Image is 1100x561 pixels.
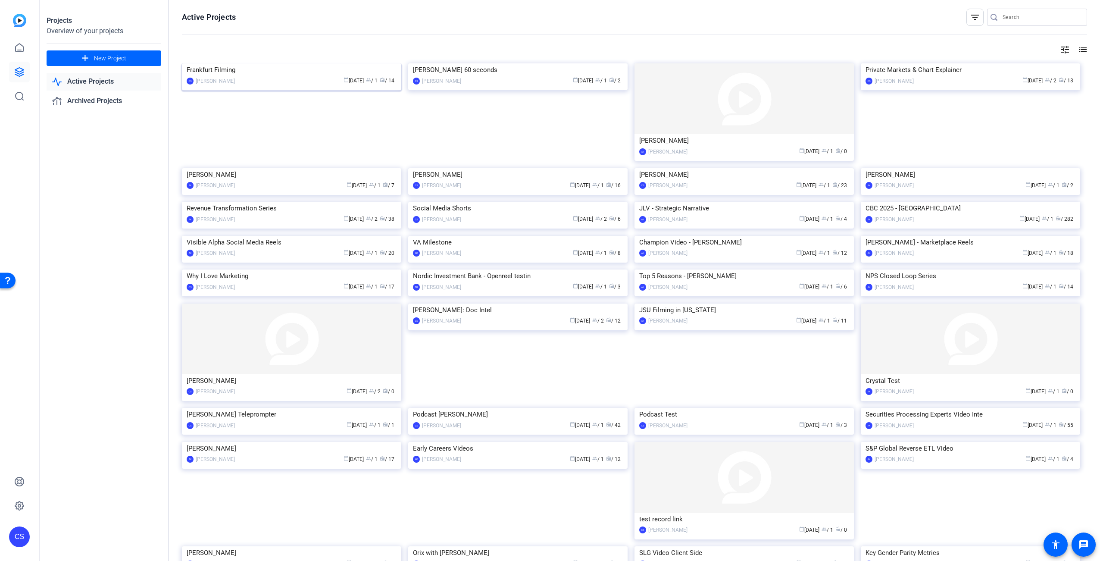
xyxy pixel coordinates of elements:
[639,216,646,223] div: AK
[648,181,687,190] div: [PERSON_NAME]
[866,284,872,291] div: AK
[799,216,819,222] span: [DATE]
[595,250,600,255] span: group
[1003,12,1080,22] input: Search
[413,182,420,189] div: CS
[1025,182,1046,188] span: [DATE]
[595,250,607,256] span: / 1
[570,317,575,323] span: calendar_today
[648,421,687,430] div: [PERSON_NAME]
[606,422,611,427] span: radio
[573,216,593,222] span: [DATE]
[592,317,597,323] span: group
[413,456,420,463] div: AK
[1042,216,1053,222] span: / 1
[347,422,352,427] span: calendar_today
[822,148,833,154] span: / 1
[592,182,604,188] span: / 1
[366,284,378,290] span: / 1
[413,422,420,429] div: CS
[822,216,833,222] span: / 1
[835,284,847,290] span: / 6
[822,422,827,427] span: group
[413,168,623,181] div: [PERSON_NAME]
[9,527,30,547] div: CS
[595,216,607,222] span: / 2
[196,181,235,190] div: [PERSON_NAME]
[47,92,161,110] a: Archived Projects
[648,215,687,224] div: [PERSON_NAME]
[799,527,804,532] span: calendar_today
[570,422,590,428] span: [DATE]
[592,422,604,428] span: / 1
[875,455,914,464] div: [PERSON_NAME]
[595,77,600,82] span: group
[383,182,388,187] span: radio
[380,250,394,256] span: / 20
[822,216,827,221] span: group
[413,317,420,324] div: CS
[832,250,837,255] span: radio
[1060,44,1070,55] mat-icon: tune
[196,249,235,257] div: [PERSON_NAME]
[413,250,420,257] div: AK
[344,216,364,222] span: [DATE]
[380,77,385,82] span: radio
[639,148,646,155] div: AK
[366,78,378,84] span: / 1
[413,270,623,282] div: Nordic Investment Bank - Openreel testin
[592,456,597,461] span: group
[1062,456,1067,461] span: radio
[866,202,1075,215] div: CBC 2025 - [GEOGRAPHIC_DATA]
[196,387,235,396] div: [PERSON_NAME]
[1050,539,1061,550] mat-icon: accessibility
[819,318,830,324] span: / 1
[47,16,161,26] div: Projects
[422,421,461,430] div: [PERSON_NAME]
[835,148,847,154] span: / 0
[380,456,394,462] span: / 17
[380,283,385,288] span: radio
[819,250,830,256] span: / 1
[648,283,687,291] div: [PERSON_NAME]
[570,456,590,462] span: [DATE]
[422,77,461,85] div: [PERSON_NAME]
[369,182,381,188] span: / 1
[799,422,819,428] span: [DATE]
[187,250,194,257] div: AK
[383,182,394,188] span: / 7
[94,54,126,63] span: New Project
[639,270,849,282] div: Top 5 Reasons - [PERSON_NAME]
[1045,250,1056,256] span: / 1
[970,12,980,22] mat-icon: filter_list
[592,318,604,324] span: / 2
[648,317,687,325] div: [PERSON_NAME]
[366,456,378,462] span: / 1
[1045,78,1056,84] span: / 2
[366,77,371,82] span: group
[413,408,623,421] div: Podcast [PERSON_NAME]
[187,270,397,282] div: Why I Love Marketing
[182,12,236,22] h1: Active Projects
[639,182,646,189] div: CS
[799,422,804,427] span: calendar_today
[1059,422,1073,428] span: / 55
[196,215,235,224] div: [PERSON_NAME]
[1045,283,1050,288] span: group
[822,527,827,532] span: group
[573,250,578,255] span: calendar_today
[609,78,621,84] span: / 2
[609,284,621,290] span: / 3
[835,283,841,288] span: radio
[187,408,397,421] div: [PERSON_NAME] Teleprompter
[366,283,371,288] span: group
[639,513,849,526] div: test record link
[606,456,621,462] span: / 12
[609,216,621,222] span: / 6
[366,250,371,255] span: group
[1062,182,1067,187] span: radio
[796,318,816,324] span: [DATE]
[1048,456,1059,462] span: / 1
[592,182,597,187] span: group
[573,250,593,256] span: [DATE]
